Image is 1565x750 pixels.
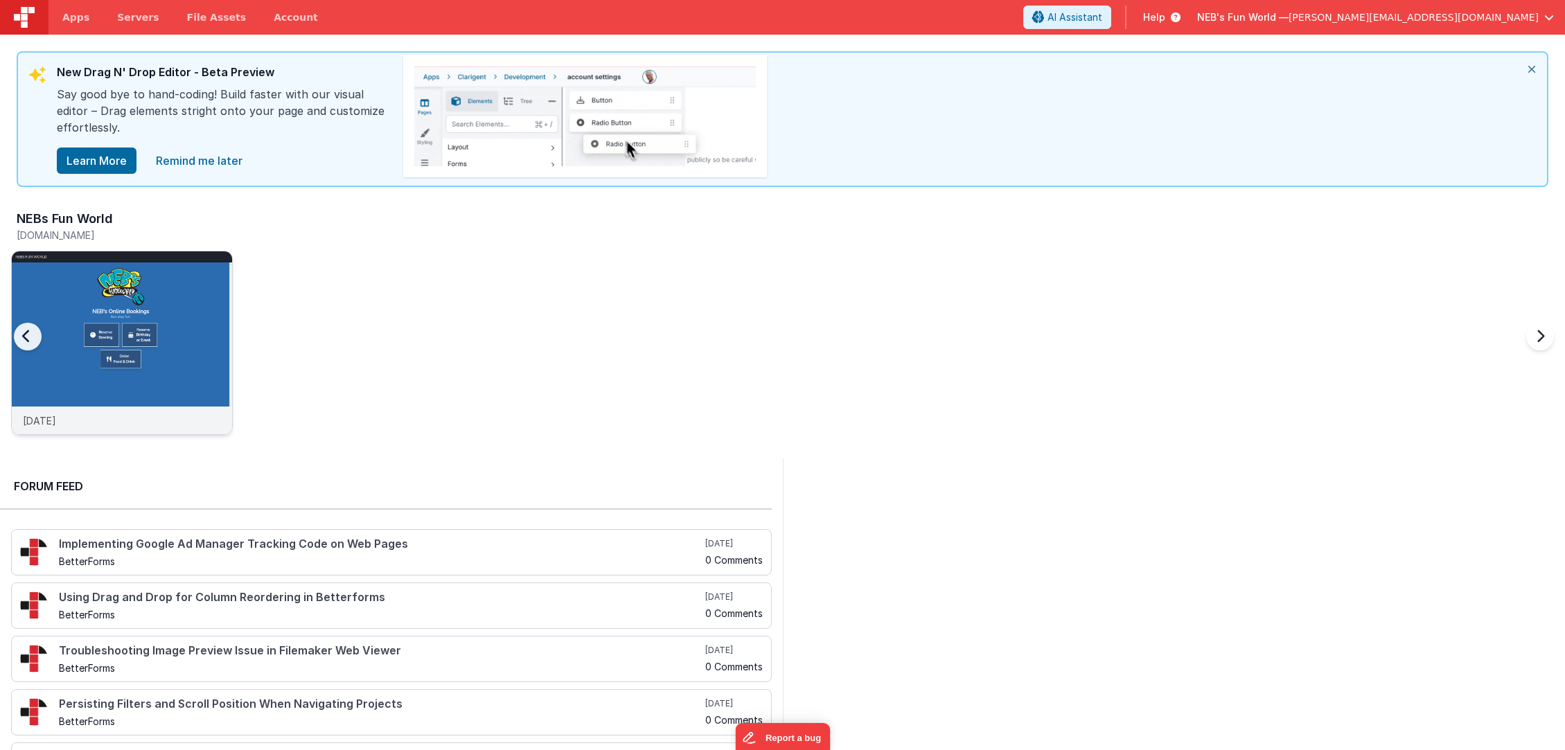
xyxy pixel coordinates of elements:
h4: Using Drag and Drop for Column Reordering in Betterforms [59,591,702,604]
h5: BetterForms [59,609,702,620]
span: [PERSON_NAME][EMAIL_ADDRESS][DOMAIN_NAME] [1289,10,1539,24]
span: File Assets [187,10,247,24]
i: close [1517,53,1547,86]
a: Persisting Filters and Scroll Position When Navigating Projects BetterForms [DATE] 0 Comments [11,689,772,735]
div: Say good bye to hand-coding! Build faster with our visual editor – Drag elements stright onto you... [57,86,389,147]
div: New Drag N' Drop Editor - Beta Preview [57,64,389,86]
a: Implementing Google Ad Manager Tracking Code on Web Pages BetterForms [DATE] 0 Comments [11,529,772,575]
h5: 0 Comments [705,555,763,565]
h4: Implementing Google Ad Manager Tracking Code on Web Pages [59,538,702,551]
h2: Forum Feed [14,478,758,494]
h5: [DATE] [705,591,763,602]
img: 295_2.png [20,538,48,566]
h5: [DATE] [705,538,763,549]
img: 295_2.png [20,698,48,726]
button: AI Assistant [1023,6,1111,29]
span: Servers [117,10,159,24]
h5: 0 Comments [705,715,763,725]
span: Help [1143,10,1165,24]
img: 295_2.png [20,591,48,619]
h5: 0 Comments [705,661,763,672]
button: Learn More [57,148,136,174]
h5: BetterForms [59,716,702,726]
h5: 0 Comments [705,608,763,618]
h3: NEBs Fun World [17,212,113,226]
h5: BetterForms [59,663,702,673]
a: close [148,147,251,175]
span: Apps [62,10,89,24]
h4: Troubleshooting Image Preview Issue in Filemaker Web Viewer [59,645,702,657]
h5: [DOMAIN_NAME] [17,230,233,240]
h5: BetterForms [59,556,702,566]
h5: [DATE] [705,645,763,656]
h5: [DATE] [705,698,763,709]
button: NEB's Fun World — [PERSON_NAME][EMAIL_ADDRESS][DOMAIN_NAME] [1197,10,1554,24]
span: NEB's Fun World — [1197,10,1289,24]
img: 295_2.png [20,645,48,672]
a: Troubleshooting Image Preview Issue in Filemaker Web Viewer BetterForms [DATE] 0 Comments [11,636,772,682]
h4: Persisting Filters and Scroll Position When Navigating Projects [59,698,702,711]
a: Using Drag and Drop for Column Reordering in Betterforms BetterForms [DATE] 0 Comments [11,582,772,629]
span: AI Assistant [1047,10,1102,24]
